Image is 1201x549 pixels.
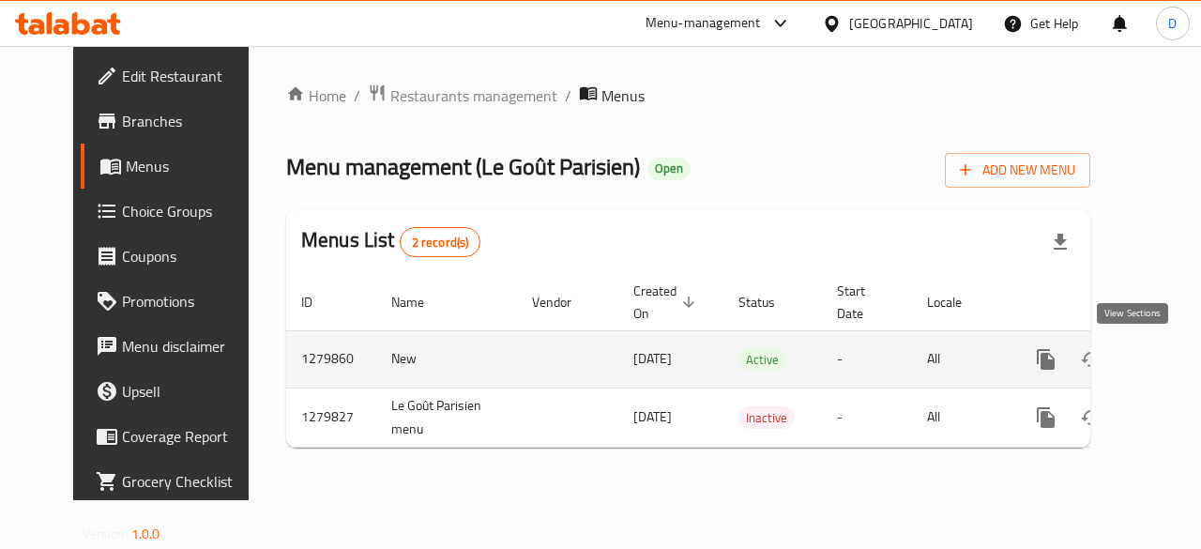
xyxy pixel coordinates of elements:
td: - [822,388,912,447]
span: Edit Restaurant [122,65,259,87]
td: New [376,330,517,388]
span: Restaurants management [390,84,557,107]
span: Locale [927,291,986,313]
span: Status [738,291,799,313]
span: Created On [633,280,701,325]
button: Add New Menu [945,153,1090,188]
button: more [1024,395,1069,440]
li: / [354,84,360,107]
div: Active [738,348,786,371]
td: All [912,388,1009,447]
span: Add New Menu [960,159,1075,182]
a: Menu disclaimer [81,324,274,369]
a: Coverage Report [81,414,274,459]
a: Menus [81,144,274,189]
a: Restaurants management [368,84,557,108]
nav: breadcrumb [286,84,1090,108]
td: Le Goût Parisien menu [376,388,517,447]
a: Home [286,84,346,107]
span: [DATE] [633,346,672,371]
span: Choice Groups [122,200,259,222]
span: Promotions [122,290,259,313]
a: Upsell [81,369,274,414]
span: Vendor [532,291,596,313]
button: more [1024,337,1069,382]
li: / [565,84,571,107]
span: Start Date [837,280,889,325]
span: Branches [122,110,259,132]
div: Inactive [738,406,795,429]
div: [GEOGRAPHIC_DATA] [849,13,973,34]
td: - [822,330,912,388]
span: Version: [83,522,129,546]
span: ID [301,291,337,313]
a: Branches [81,99,274,144]
span: [DATE] [633,404,672,429]
span: 2 record(s) [401,234,480,252]
a: Edit Restaurant [81,53,274,99]
span: Menus [126,155,259,177]
div: Menu-management [646,12,761,35]
span: Upsell [122,380,259,403]
span: Inactive [738,407,795,429]
a: Choice Groups [81,189,274,234]
a: Coupons [81,234,274,279]
span: D [1168,13,1177,34]
span: 1.0.0 [131,522,160,546]
button: Change Status [1069,395,1114,440]
span: Active [738,349,786,371]
div: Export file [1038,220,1083,265]
span: Coverage Report [122,425,259,448]
a: Promotions [81,279,274,324]
span: Menus [601,84,645,107]
span: Grocery Checklist [122,470,259,493]
div: Open [647,158,691,180]
span: Menu management ( Le Goût Parisien ) [286,145,640,188]
span: Menu disclaimer [122,335,259,358]
span: Coupons [122,245,259,267]
span: Name [391,291,448,313]
td: 1279827 [286,388,376,447]
div: Total records count [400,227,481,257]
td: 1279860 [286,330,376,388]
span: Open [647,160,691,176]
h2: Menus List [301,226,480,257]
button: Change Status [1069,337,1114,382]
td: All [912,330,1009,388]
a: Grocery Checklist [81,459,274,504]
